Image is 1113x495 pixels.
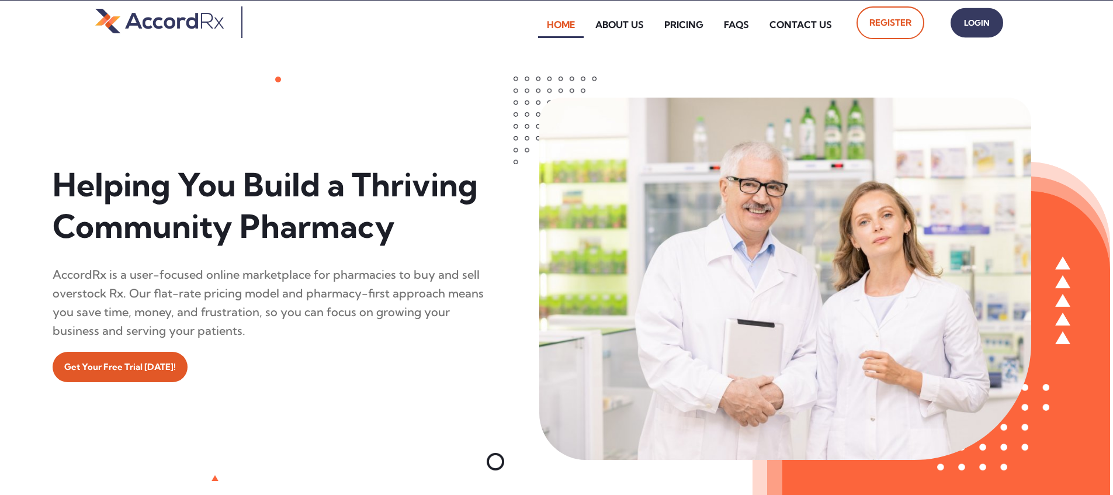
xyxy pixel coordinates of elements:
a: About Us [587,11,653,38]
a: Get Your Free Trial [DATE]! [53,352,188,382]
a: Login [951,8,1003,38]
span: Register [869,13,911,32]
a: Contact Us [761,11,841,38]
span: Login [962,15,991,32]
img: default-logo [95,6,224,35]
a: Pricing [656,11,712,38]
a: Home [538,11,584,38]
div: AccordRx is a user-focused online marketplace for pharmacies to buy and sell overstock Rx. Our fl... [53,265,487,340]
span: Get Your Free Trial [DATE]! [64,358,176,376]
a: FAQs [715,11,758,38]
h1: Helping You Build a Thriving Community Pharmacy [53,164,487,248]
a: Register [857,6,924,39]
